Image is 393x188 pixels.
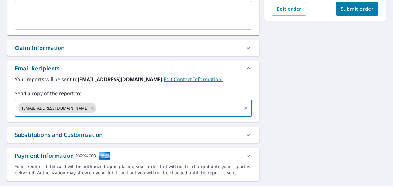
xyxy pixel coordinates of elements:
a: EditContactInfo [164,76,223,83]
button: Submit order [336,2,379,16]
div: Claim Information [7,40,259,56]
div: Email Recipients [15,64,60,73]
img: cardImage [99,152,110,160]
span: [EMAIL_ADDRESS][DOMAIN_NAME] [18,105,92,111]
div: Substitutions and Customization [15,131,103,139]
label: Send a copy of the report to: [15,90,252,97]
span: Edit order [277,6,302,12]
div: [EMAIL_ADDRESS][DOMAIN_NAME] [18,103,96,113]
div: Payment Information [15,152,110,160]
b: [EMAIL_ADDRESS][DOMAIN_NAME]. [78,76,164,83]
div: Payment InformationXXXX4003cardImage [7,148,259,164]
div: Your credit or debit card will be authorized upon placing your order, but will not be charged unt... [15,164,252,176]
label: Your reports will be sent to [15,76,252,83]
div: Email Recipients [7,61,259,76]
div: XXXX4003 [76,152,96,160]
span: Submit order [341,6,374,12]
button: Edit order [272,2,306,16]
button: Clear [241,104,250,112]
div: Claim Information [15,44,65,52]
div: Substitutions and Customization [7,127,259,143]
